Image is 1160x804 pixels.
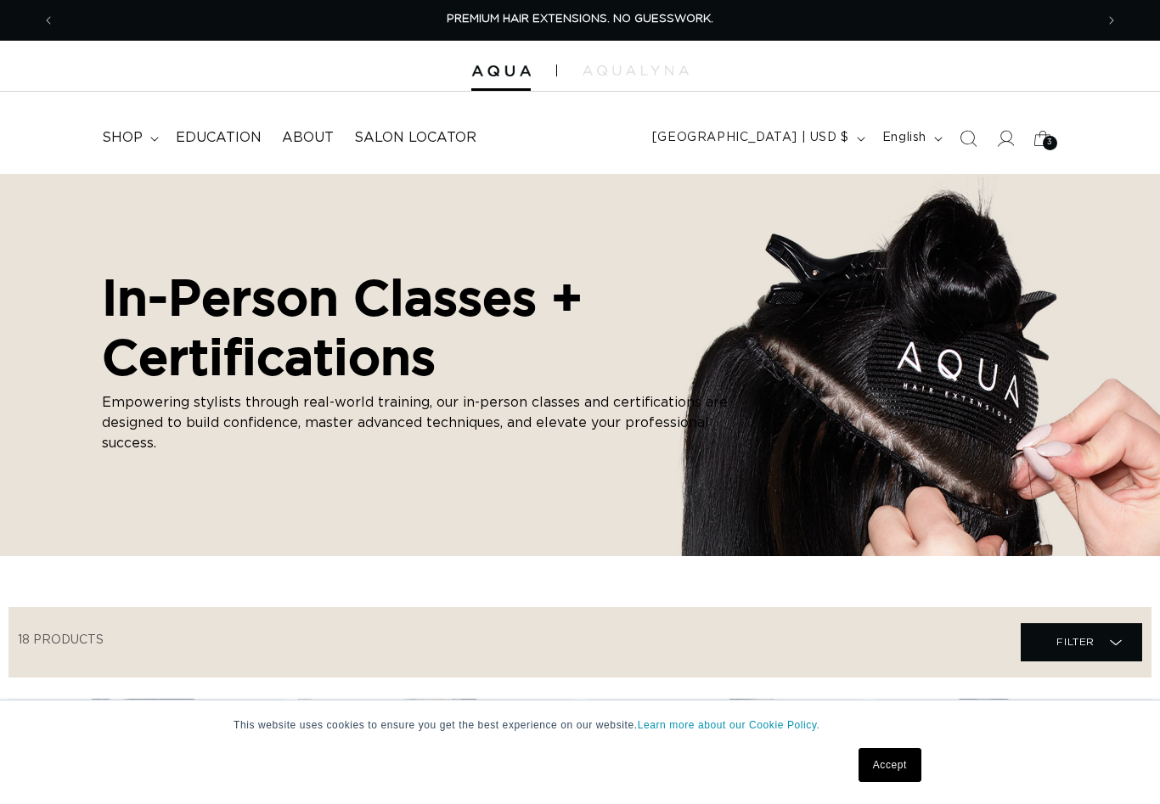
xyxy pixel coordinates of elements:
button: English [872,122,949,155]
span: PREMIUM HAIR EXTENSIONS. NO GUESSWORK. [447,14,713,25]
a: Education [166,119,272,157]
img: Aqua Hair Extensions [471,65,531,77]
span: English [882,129,926,147]
span: Education [176,129,262,147]
img: aqualyna.com [583,65,689,76]
summary: shop [92,119,166,157]
button: Next announcement [1093,4,1130,37]
button: [GEOGRAPHIC_DATA] | USD $ [642,122,872,155]
summary: Filter [1021,623,1142,661]
span: About [282,129,334,147]
span: 3 [1047,136,1053,150]
span: 18 products [18,634,104,646]
span: [GEOGRAPHIC_DATA] | USD $ [652,129,849,147]
button: Previous announcement [30,4,67,37]
a: Learn more about our Cookie Policy. [638,719,820,731]
span: Filter [1056,626,1095,658]
span: shop [102,129,143,147]
span: Salon Locator [354,129,476,147]
h2: In-Person Classes + Certifications [102,267,747,385]
p: This website uses cookies to ensure you get the best experience on our website. [234,717,926,733]
summary: Search [949,120,987,157]
a: Accept [859,748,921,782]
a: About [272,119,344,157]
a: Salon Locator [344,119,487,157]
p: Empowering stylists through real-world training, our in-person classes and certifications are des... [102,393,747,454]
